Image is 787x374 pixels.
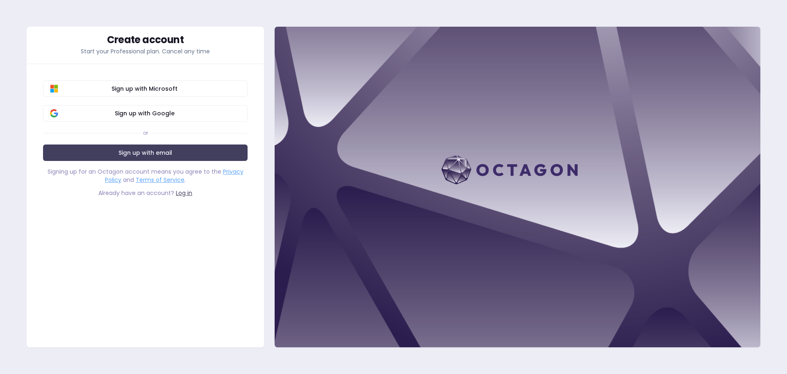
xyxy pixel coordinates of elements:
[43,35,248,45] div: Create account
[43,167,248,184] div: Signing up for an Octagon account means you agree to the and .
[43,105,248,122] button: Sign up with Google
[48,85,241,93] span: Sign up with Microsoft
[136,176,184,184] a: Terms of Service
[43,145,248,161] a: Sign up with email
[143,130,148,136] div: or
[48,109,241,117] span: Sign up with Google
[176,189,192,197] a: Log in
[43,189,248,197] div: Already have an account?
[43,47,248,55] p: Start your Professional plan. Cancel any time
[105,167,243,184] a: Privacy Policy
[43,80,248,97] button: Sign up with Microsoft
